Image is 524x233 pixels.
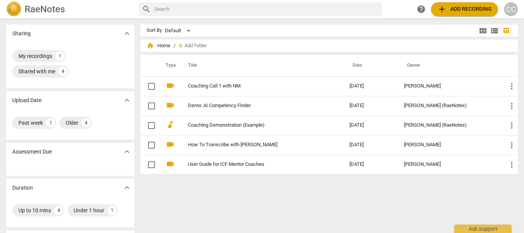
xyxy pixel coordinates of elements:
div: My recordings [18,52,52,60]
span: more_vert [507,101,516,111]
span: audiotrack [166,120,175,129]
input: Search [154,3,379,15]
div: Shared with me [18,68,55,75]
span: Add recording [437,5,492,14]
button: Show more [121,28,133,39]
div: [PERSON_NAME] [404,142,495,148]
span: help [417,5,426,14]
div: Ask support [454,225,512,233]
span: videocam [166,159,175,169]
span: more_vert [507,121,516,130]
a: Help [414,2,428,16]
span: table_chart [503,27,510,34]
span: / [173,43,175,49]
button: Upload [431,2,498,16]
span: videocam [166,101,175,110]
p: Assessment Due [12,148,52,156]
a: Demo: AI Competency Finder [188,103,322,109]
span: view_list [490,26,499,35]
span: more_vert [507,160,516,169]
a: Coaching Call 1 with NM [188,83,322,89]
p: Upload Date [12,96,41,104]
div: Default [165,25,193,37]
button: Show more [121,94,133,106]
a: How To Transcribe with [PERSON_NAME] [188,142,322,148]
span: view_module [478,26,488,35]
span: expand_more [122,96,132,105]
span: add [437,5,447,14]
span: Home [147,42,170,50]
td: [DATE] [343,96,398,116]
span: search [142,5,151,14]
h2: RaeNotes [25,4,65,15]
p: Sharing [12,30,31,38]
div: 4 [58,67,68,76]
button: Show more [121,182,133,193]
th: Type [160,55,179,76]
button: List view [489,25,500,36]
div: 1 [107,206,117,215]
div: [PERSON_NAME] (RaeNotes) [404,103,495,109]
span: videocam [166,81,175,90]
td: [DATE] [343,135,398,155]
th: Date [343,55,398,76]
button: Table view [500,25,512,36]
span: Add folder [185,43,207,49]
button: Tile view [477,25,489,36]
th: Owner [398,55,501,76]
span: more_vert [507,82,516,91]
span: videocam [166,140,175,149]
a: Coaching Demonstration (Example) [188,122,322,128]
button: CC [504,2,518,16]
div: [PERSON_NAME] [404,83,495,89]
p: Duration [12,184,33,192]
span: add [177,42,185,50]
a: LogoRaeNotes [6,2,133,17]
td: [DATE] [343,116,398,135]
div: 4 [54,206,63,215]
span: home [147,42,154,50]
div: 1 [46,118,55,127]
div: Up to 10 mins [18,207,51,214]
div: Under 1 hour [74,207,104,214]
button: Show more [121,146,133,157]
span: expand_more [122,147,132,156]
td: [DATE] [343,155,398,174]
div: [PERSON_NAME] [404,162,495,167]
span: expand_more [122,29,132,38]
div: Older [66,119,78,127]
div: 1 [55,51,64,61]
td: [DATE] [343,76,398,96]
th: Title [179,55,343,76]
div: [PERSON_NAME] (RaeNotes) [404,122,495,128]
a: User Guide for ICF Mentor Coaches [188,162,322,167]
div: Sort By [147,28,162,33]
div: 4 [81,118,91,127]
span: expand_more [122,183,132,192]
img: Logo [6,2,21,17]
div: Past week [18,119,43,127]
span: more_vert [507,140,516,150]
